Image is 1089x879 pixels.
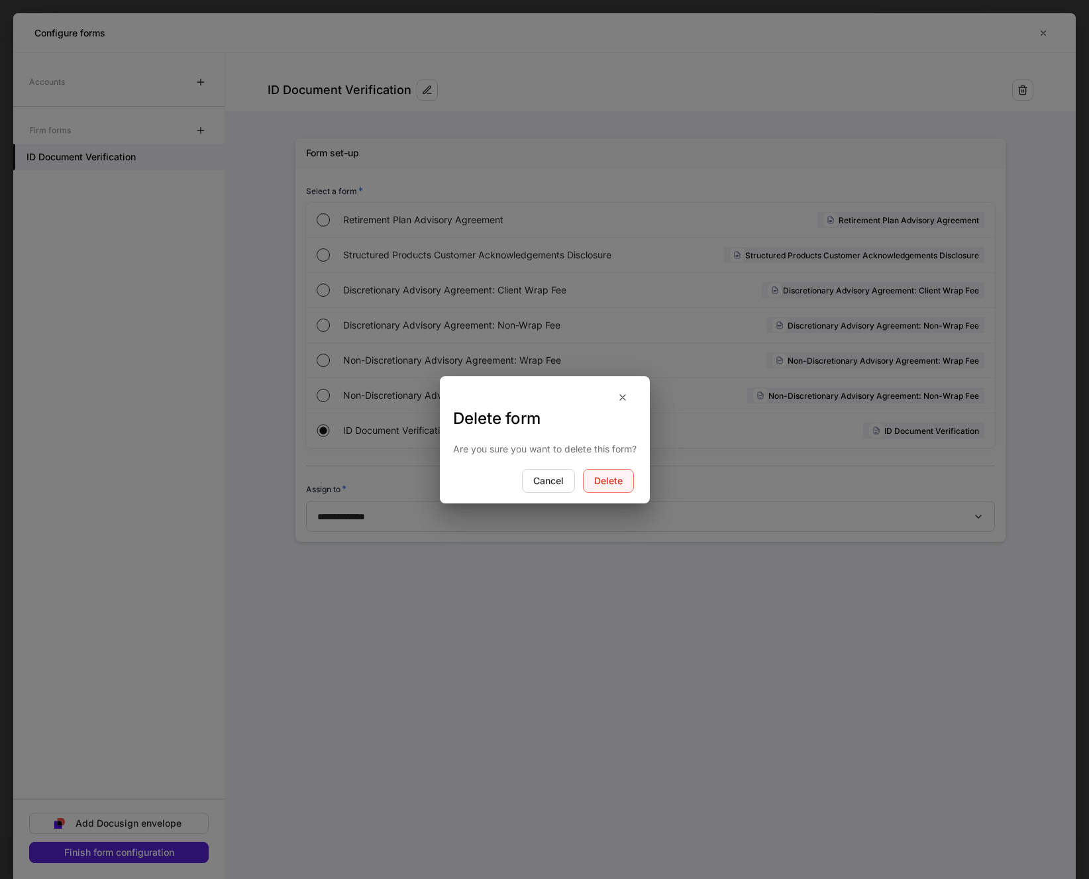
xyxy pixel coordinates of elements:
[453,442,637,456] p: Are you sure you want to delete this form?
[533,476,564,486] div: Cancel
[522,469,575,493] button: Cancel
[583,469,634,493] button: Delete
[594,476,623,486] div: Delete
[453,408,637,429] h3: Delete form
